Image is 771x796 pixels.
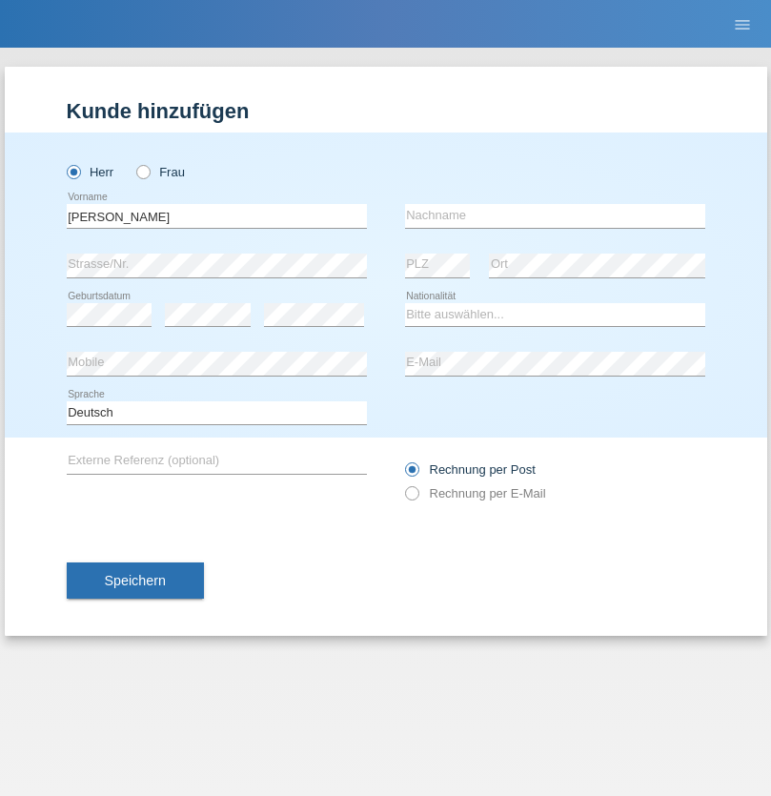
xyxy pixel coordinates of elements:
[67,562,204,599] button: Speichern
[136,165,149,177] input: Frau
[67,165,114,179] label: Herr
[405,486,417,510] input: Rechnung per E-Mail
[105,573,166,588] span: Speichern
[405,462,417,486] input: Rechnung per Post
[136,165,185,179] label: Frau
[405,462,536,477] label: Rechnung per Post
[67,165,79,177] input: Herr
[733,15,752,34] i: menu
[723,18,761,30] a: menu
[405,486,546,500] label: Rechnung per E-Mail
[67,99,705,123] h1: Kunde hinzufügen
